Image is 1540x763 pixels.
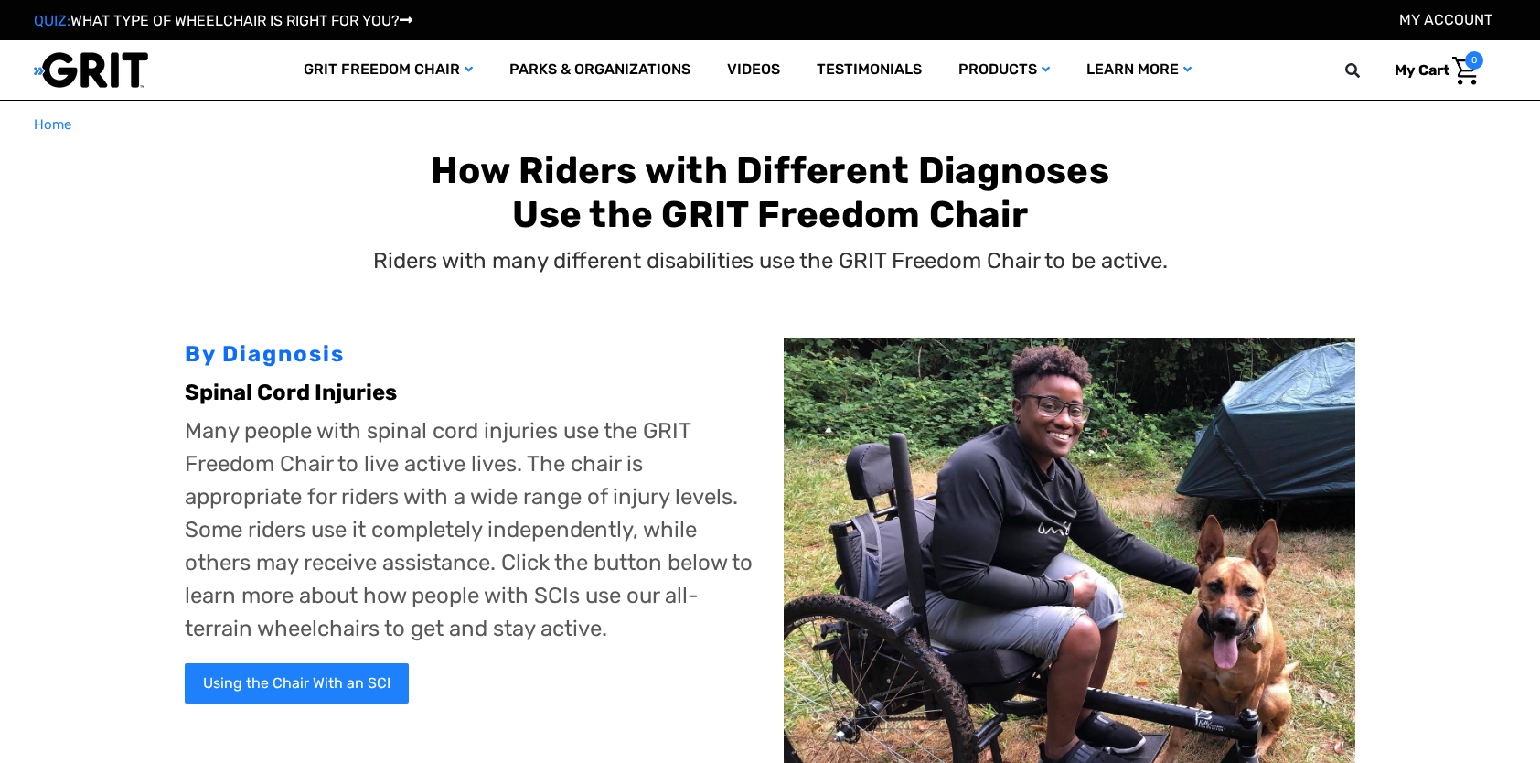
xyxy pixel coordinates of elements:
[1399,11,1492,28] a: Account
[285,40,491,100] a: GRIT Freedom Chair
[373,244,1168,277] p: Riders with many different disabilities use the GRIT Freedom Chair to be active.
[34,12,70,29] span: QUIZ:
[185,663,409,704] a: Using the Chair With an SCI
[431,149,1109,236] b: How Riders with Different Diagnoses Use the GRIT Freedom Chair
[491,40,709,100] a: Parks & Organizations
[709,40,798,100] a: Videos
[1465,51,1483,70] span: 0
[34,12,412,29] a: QUIZ:WHAT TYPE OF WHEELCHAIR IS RIGHT FOR YOU?
[1353,51,1381,90] input: Search
[1395,61,1449,79] span: My Cart
[185,380,397,405] b: Spinal Cord Injuries
[185,338,756,371] div: By Diagnosis
[940,40,1068,100] a: Products
[34,114,1506,135] nav: Breadcrumb
[1452,57,1479,85] img: Cart
[185,414,756,645] p: Many people with spinal cord injuries use the GRIT Freedom Chair to live active lives. The chair ...
[34,51,148,89] img: GRIT All-Terrain Wheelchair and Mobility Equipment
[34,114,71,135] a: Home
[34,116,71,133] span: Home
[1381,51,1483,90] a: Cart with 0 items
[1068,40,1210,100] a: Learn More
[798,40,940,100] a: Testimonials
